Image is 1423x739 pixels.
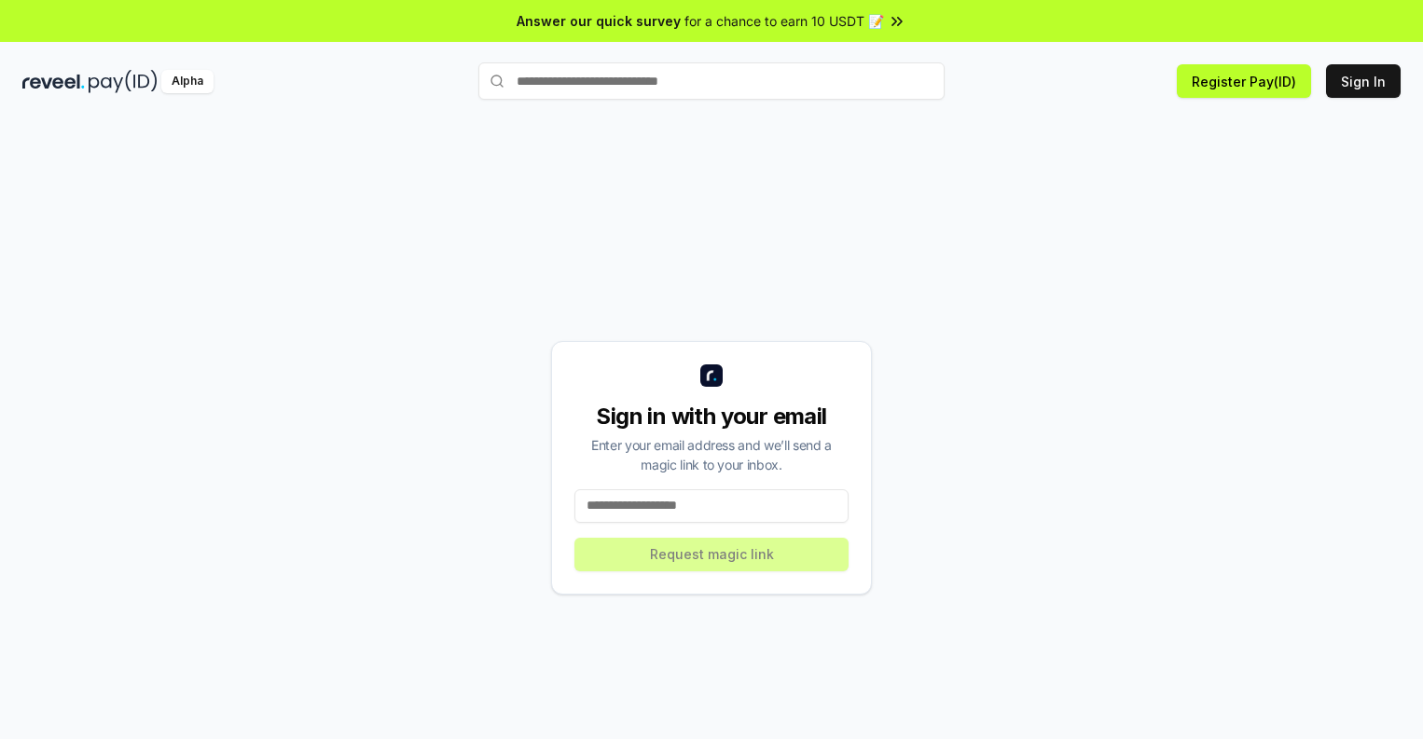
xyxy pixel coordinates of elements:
button: Sign In [1326,64,1401,98]
img: logo_small [700,364,723,387]
button: Register Pay(ID) [1177,64,1311,98]
span: Answer our quick survey [517,11,681,31]
img: reveel_dark [22,70,85,93]
div: Sign in with your email [574,402,849,431]
span: for a chance to earn 10 USDT 📝 [684,11,884,31]
div: Enter your email address and we’ll send a magic link to your inbox. [574,435,849,474]
img: pay_id [89,70,158,93]
div: Alpha [161,70,214,93]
